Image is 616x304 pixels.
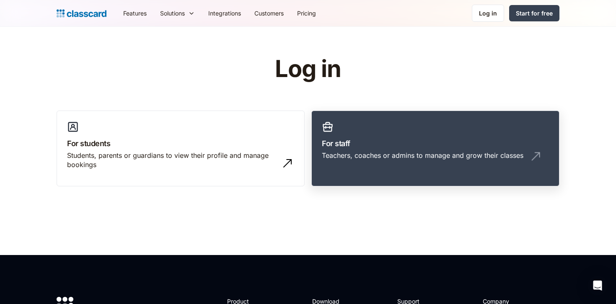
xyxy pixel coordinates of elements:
div: Start for free [516,9,553,18]
h3: For staff [322,138,549,149]
div: Solutions [160,9,185,18]
h1: Log in [175,56,441,82]
a: For studentsStudents, parents or guardians to view their profile and manage bookings [57,111,305,187]
a: Start for free [509,5,559,21]
a: home [57,8,106,19]
div: Teachers, coaches or admins to manage and grow their classes [322,151,523,160]
h3: For students [67,138,294,149]
div: Open Intercom Messenger [588,276,608,296]
div: Students, parents or guardians to view their profile and manage bookings [67,151,277,170]
a: Features [116,4,153,23]
div: Log in [479,9,497,18]
a: For staffTeachers, coaches or admins to manage and grow their classes [311,111,559,187]
a: Pricing [290,4,323,23]
a: Customers [248,4,290,23]
a: Integrations [202,4,248,23]
div: Solutions [153,4,202,23]
a: Log in [472,5,504,22]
